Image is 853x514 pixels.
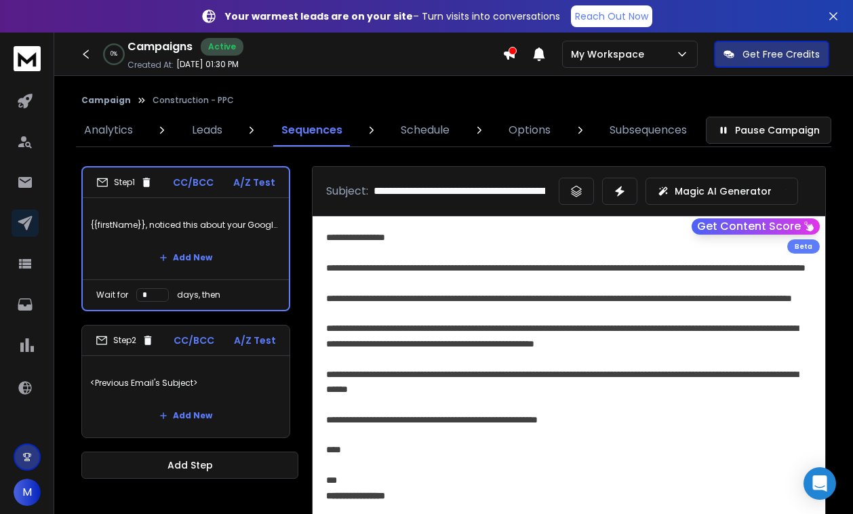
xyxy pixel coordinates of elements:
[804,467,836,500] div: Open Intercom Messenger
[401,122,450,138] p: Schedule
[610,122,687,138] p: Subsequences
[675,184,772,198] p: Magic AI Generator
[509,122,551,138] p: Options
[14,479,41,506] button: M
[692,218,820,235] button: Get Content Score
[96,334,154,347] div: Step 2
[148,244,223,271] button: Add New
[127,39,193,55] h1: Campaigns
[646,178,798,205] button: Magic AI Generator
[225,9,560,23] p: – Turn visits into conversations
[393,114,458,146] a: Schedule
[76,114,141,146] a: Analytics
[91,206,281,244] p: {{firstName}}, noticed this about your Google ads
[81,452,298,479] button: Add Step
[192,122,222,138] p: Leads
[177,290,220,300] p: days, then
[14,46,41,71] img: logo
[500,114,559,146] a: Options
[575,9,648,23] p: Reach Out Now
[81,166,290,311] li: Step1CC/BCCA/Z Test{{firstName}}, noticed this about your Google adsAdd NewWait fordays, then
[601,114,695,146] a: Subsequences
[127,60,174,71] p: Created At:
[176,59,239,70] p: [DATE] 01:30 PM
[273,114,351,146] a: Sequences
[84,122,133,138] p: Analytics
[173,176,214,189] p: CC/BCC
[225,9,413,23] strong: Your warmest leads are on your site
[174,334,214,347] p: CC/BCC
[233,176,275,189] p: A/Z Test
[96,176,153,189] div: Step 1
[326,183,368,199] p: Subject:
[201,38,243,56] div: Active
[81,95,131,106] button: Campaign
[81,325,290,438] li: Step2CC/BCCA/Z Test<Previous Email's Subject>Add New
[706,117,831,144] button: Pause Campaign
[90,364,281,402] p: <Previous Email's Subject>
[96,290,128,300] p: Wait for
[184,114,231,146] a: Leads
[742,47,820,61] p: Get Free Credits
[153,95,234,106] p: Construction - PPC
[281,122,342,138] p: Sequences
[148,402,223,429] button: Add New
[714,41,829,68] button: Get Free Credits
[234,334,276,347] p: A/Z Test
[787,239,820,254] div: Beta
[571,47,650,61] p: My Workspace
[111,50,117,58] p: 0 %
[571,5,652,27] a: Reach Out Now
